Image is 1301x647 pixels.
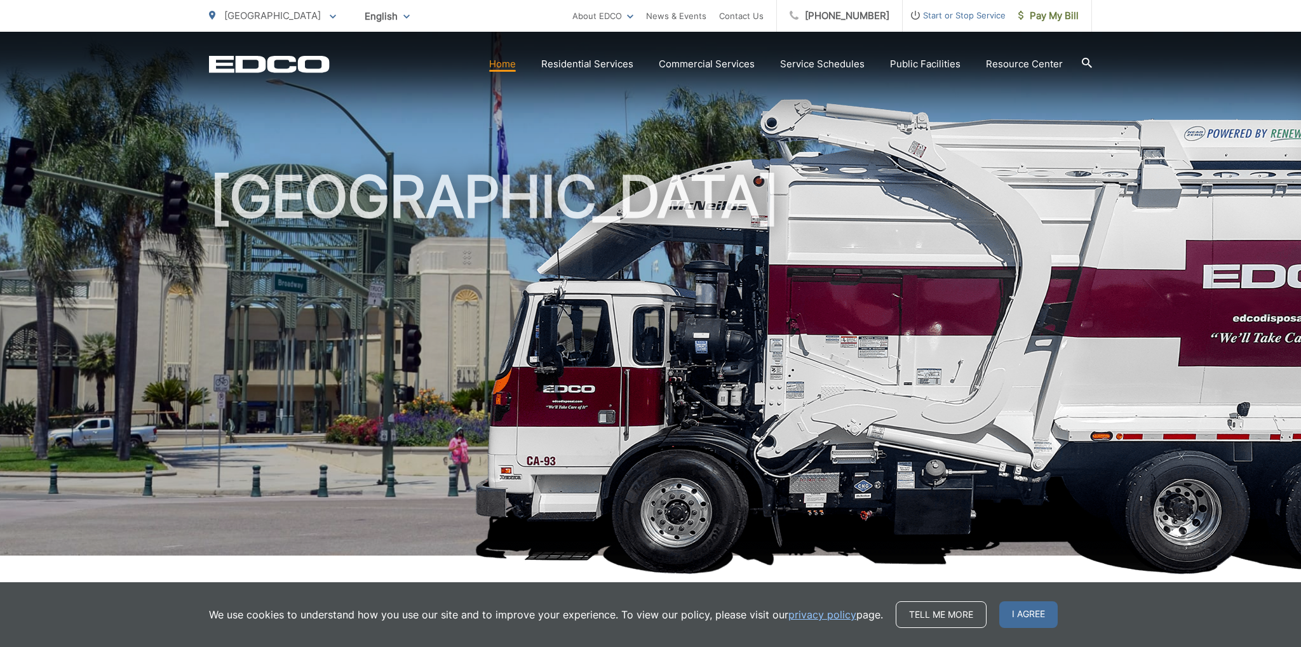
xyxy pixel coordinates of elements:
a: Resource Center [986,57,1063,72]
a: Commercial Services [659,57,755,72]
a: Home [489,57,516,72]
a: Contact Us [719,8,764,23]
a: Service Schedules [780,57,865,72]
a: Public Facilities [890,57,961,72]
a: privacy policy [788,607,856,622]
a: Residential Services [541,57,633,72]
a: About EDCO [572,8,633,23]
h1: [GEOGRAPHIC_DATA] [209,165,1092,567]
span: [GEOGRAPHIC_DATA] [224,10,321,22]
span: Pay My Bill [1018,8,1079,23]
p: We use cookies to understand how you use our site and to improve your experience. To view our pol... [209,607,883,622]
span: English [355,5,419,27]
a: EDCD logo. Return to the homepage. [209,55,330,73]
span: I agree [999,601,1058,628]
a: Tell me more [896,601,987,628]
a: News & Events [646,8,706,23]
